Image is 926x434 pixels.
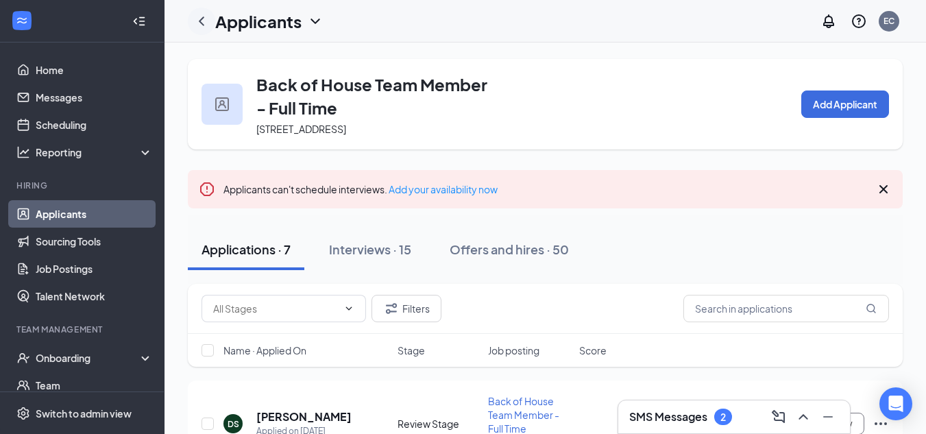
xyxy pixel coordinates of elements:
h3: Back of House Team Member - Full Time [256,73,488,119]
svg: Analysis [16,145,30,159]
svg: Collapse [132,14,146,28]
svg: Minimize [820,409,836,425]
div: DS [228,418,239,430]
svg: ChevronDown [343,303,354,314]
button: Filter Filters [371,295,441,322]
input: Search in applications [683,295,889,322]
div: Offers and hires · 50 [450,241,569,258]
div: Hiring [16,180,150,191]
svg: Filter [383,300,400,317]
a: Talent Network [36,282,153,310]
svg: Settings [16,407,30,420]
div: Review Stage [398,417,480,431]
span: Applicants can't schedule interviews. [223,183,498,195]
svg: UserCheck [16,351,30,365]
a: Add your availability now [389,183,498,195]
button: ChevronUp [792,406,814,428]
svg: Cross [875,181,892,197]
div: Interviews · 15 [329,241,411,258]
h5: [PERSON_NAME] [256,409,352,424]
div: 2 [720,411,726,423]
svg: ComposeMessage [770,409,787,425]
svg: ChevronUp [795,409,812,425]
a: Messages [36,84,153,111]
svg: Error [199,181,215,197]
img: user icon [215,97,229,111]
svg: WorkstreamLogo [15,14,29,27]
div: Open Intercom Messenger [879,387,912,420]
svg: Ellipses [873,415,889,432]
svg: MagnifyingGlass [866,303,877,314]
a: Job Postings [36,255,153,282]
span: [STREET_ADDRESS] [256,123,346,135]
svg: ChevronLeft [193,13,210,29]
button: ComposeMessage [768,406,790,428]
div: Onboarding [36,351,141,365]
input: All Stages [213,301,338,316]
h3: SMS Messages [629,409,707,424]
span: Name · Applied On [223,343,306,357]
a: Team [36,372,153,399]
a: Applicants [36,200,153,228]
a: Home [36,56,153,84]
a: Scheduling [36,111,153,138]
div: EC [884,15,894,27]
div: Switch to admin view [36,407,132,420]
svg: QuestionInfo [851,13,867,29]
svg: Notifications [820,13,837,29]
button: Add Applicant [801,91,889,118]
h1: Applicants [215,10,302,33]
div: Team Management [16,324,150,335]
svg: ChevronDown [307,13,324,29]
span: Score [579,343,607,357]
div: Applications · 7 [202,241,291,258]
span: Job posting [488,343,539,357]
div: Reporting [36,145,154,159]
button: Minimize [817,406,839,428]
span: Stage [398,343,425,357]
a: Sourcing Tools [36,228,153,255]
